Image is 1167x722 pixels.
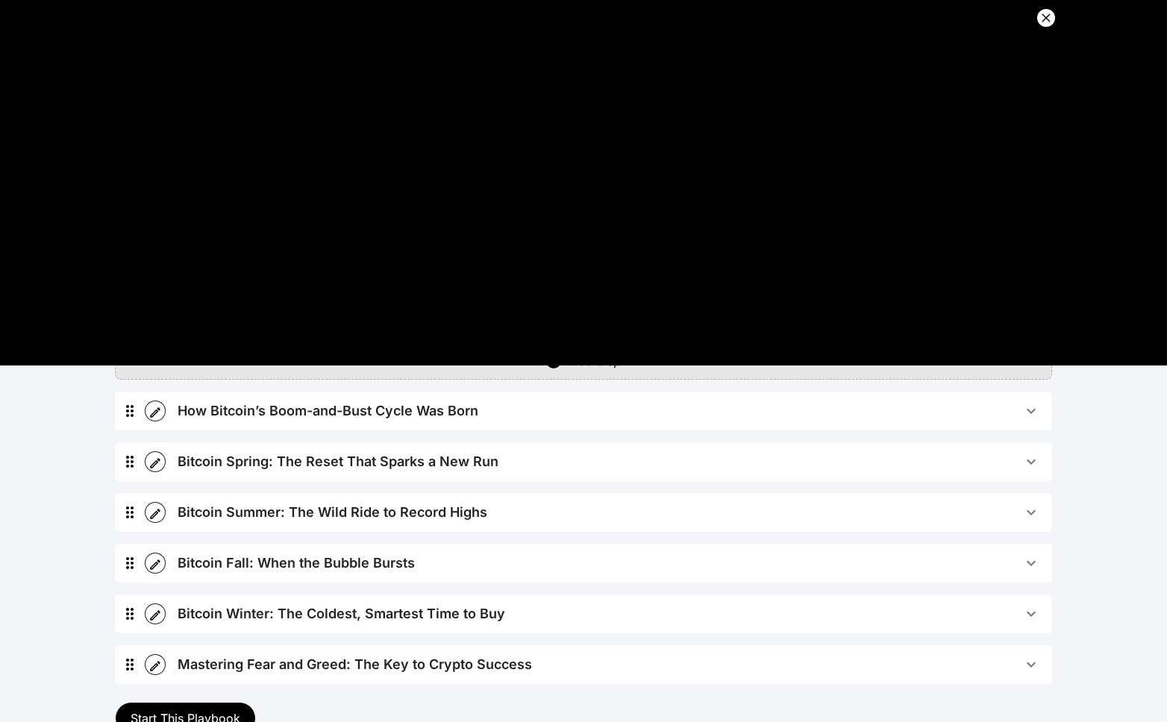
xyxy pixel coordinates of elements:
[178,553,415,574] div: Bitcoin Fall: When the Bubble Bursts
[166,493,1052,532] button: Bitcoin Summer: The Wild Ride to Record Highs
[115,493,1052,532] div: Bitcoin Summer: The Wild Ride to Record Highs
[166,594,1052,633] button: Bitcoin Winter: The Coldest, Smartest Time to Buy
[115,594,1052,633] div: Bitcoin Winter: The Coldest, Smartest Time to Buy
[106,15,1061,351] iframe: 3. Bitcoin Summer: The Wild Ride To Record Highs
[178,502,487,523] div: Bitcoin Summer: The Wild Ride to Record Highs
[178,654,532,675] div: Mastering Fear and Greed: The Key to Crypto Success
[115,442,1052,481] div: Bitcoin Spring: The Reset That Sparks a New Run
[115,645,1052,684] div: Mastering Fear and Greed: The Key to Crypto Success
[178,603,505,624] div: Bitcoin Winter: The Coldest, Smartest Time to Buy
[178,451,498,472] div: Bitcoin Spring: The Reset That Sparks a New Run
[178,401,478,421] div: How Bitcoin’s Boom-and-Bust Cycle Was Born
[115,544,1052,583] div: Bitcoin Fall: When the Bubble Bursts
[166,392,1052,430] button: How Bitcoin’s Boom-and-Bust Cycle Was Born
[166,442,1052,481] button: Bitcoin Spring: The Reset That Sparks a New Run
[166,544,1052,583] button: Bitcoin Fall: When the Bubble Bursts
[115,392,1052,430] div: How Bitcoin’s Boom-and-Bust Cycle Was Born
[166,645,1052,684] button: Mastering Fear and Greed: The Key to Crypto Success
